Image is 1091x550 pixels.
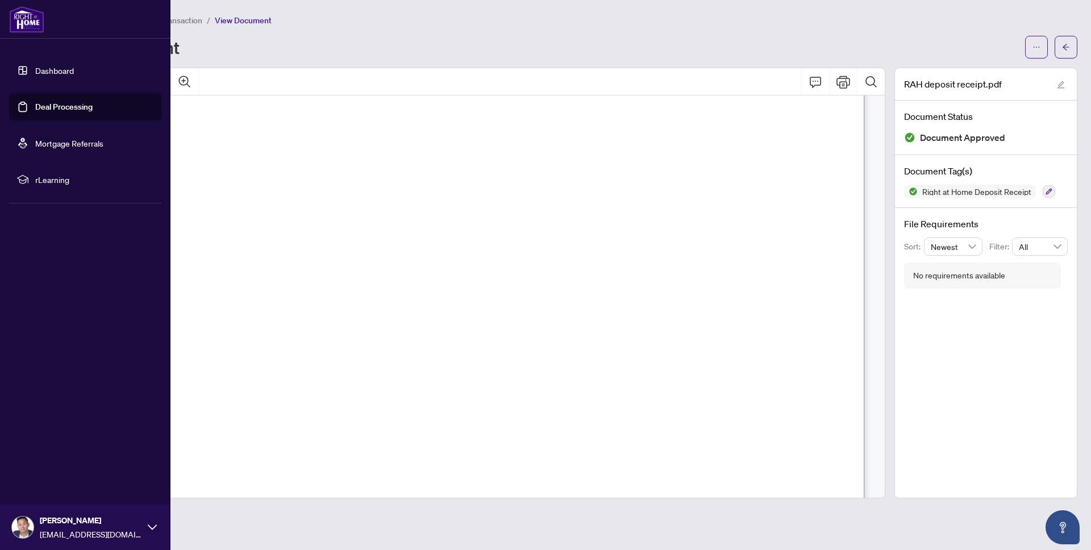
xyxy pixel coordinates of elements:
[989,240,1012,253] p: Filter:
[1057,81,1065,89] span: edit
[904,110,1068,123] h4: Document Status
[9,6,44,33] img: logo
[35,65,74,76] a: Dashboard
[40,514,142,527] span: [PERSON_NAME]
[1019,238,1061,255] span: All
[215,15,272,26] span: View Document
[918,188,1036,195] span: Right at Home Deposit Receipt
[904,164,1068,178] h4: Document Tag(s)
[1046,510,1080,544] button: Open asap
[904,217,1068,231] h4: File Requirements
[920,130,1005,145] span: Document Approved
[1062,43,1070,51] span: arrow-left
[35,173,153,186] span: rLearning
[904,240,924,253] p: Sort:
[904,132,915,143] img: Document Status
[1032,43,1040,51] span: ellipsis
[40,528,142,540] span: [EMAIL_ADDRESS][DOMAIN_NAME]
[913,269,1005,282] div: No requirements available
[931,238,976,255] span: Newest
[12,516,34,538] img: Profile Icon
[207,14,210,27] li: /
[904,185,918,198] img: Status Icon
[35,102,93,112] a: Deal Processing
[141,15,202,26] span: View Transaction
[904,77,1002,91] span: RAH deposit receipt.pdf
[35,138,103,148] a: Mortgage Referrals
